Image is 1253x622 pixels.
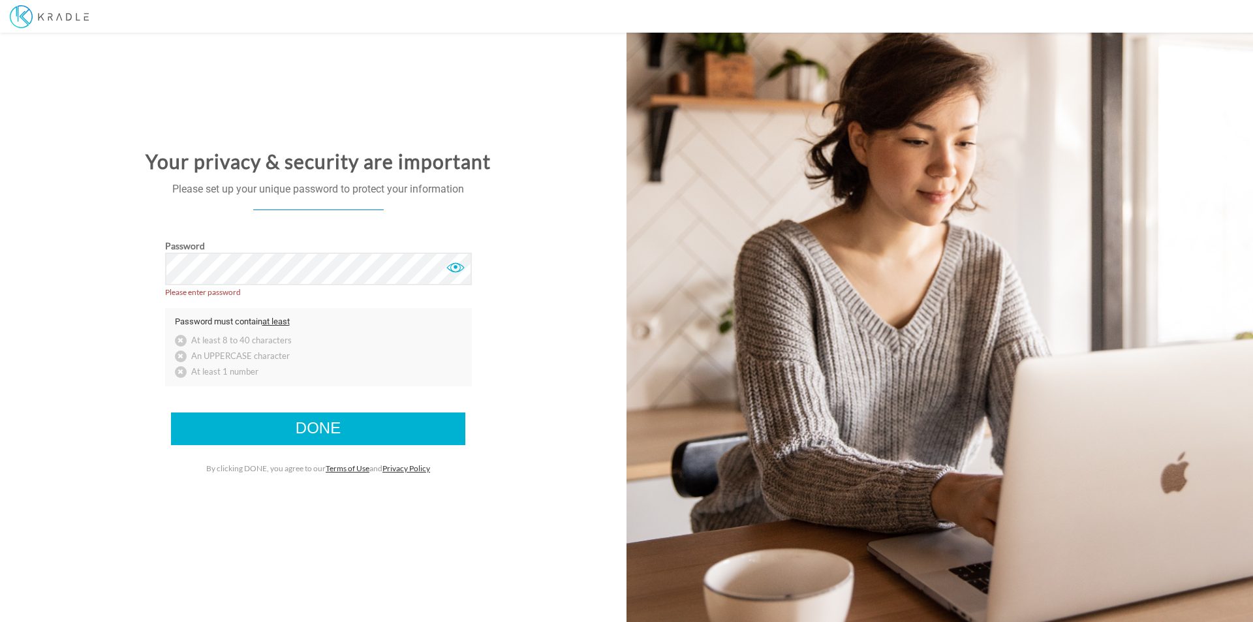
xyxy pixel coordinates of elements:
p: Password must contain [175,316,462,328]
p: Please set up your unique password to protect your information [10,182,626,197]
span: Please enter password [165,287,241,297]
label: Password [165,240,205,253]
img: Kradle [10,5,89,28]
li: At least 1 number [165,365,318,378]
label: By clicking DONE, you agree to our and [206,463,430,474]
li: An UPPERCASE character [165,350,318,362]
a: Terms of Use [326,463,369,473]
a: Privacy Policy [382,463,430,473]
li: At least 8 to 40 characters [165,334,318,347]
h2: Your privacy & security are important [10,151,626,172]
u: at least [262,317,290,326]
input: Done [171,412,465,445]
